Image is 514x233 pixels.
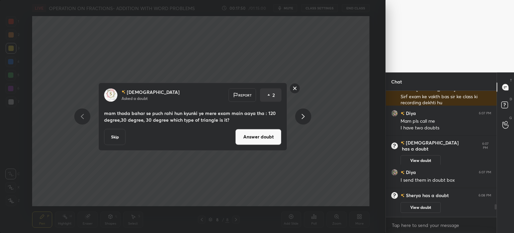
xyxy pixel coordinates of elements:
p: G [509,115,512,120]
div: I have two doubts [401,125,491,131]
div: Sirf exam ke vakth bas sir ke class ki recording dekhti hu [401,94,491,106]
p: Chat [386,73,407,91]
img: 9fef872d23944fdb84d962f4d237dde4.jpg [104,88,117,102]
img: no-rating-badge.077c3623.svg [401,171,405,174]
button: View doubt [401,202,441,213]
p: T [510,78,512,83]
p: mam thoda bahar se puch rahi hun kyunki ye mere exam main aaya tha : 120 degree,30 degree, 30 deg... [104,110,281,123]
div: grid [386,91,497,217]
img: no-rating-badge.077c3623.svg [121,90,125,94]
h6: [DEMOGRAPHIC_DATA] [405,140,459,146]
p: D [510,97,512,102]
p: [DEMOGRAPHIC_DATA] [127,89,180,95]
h6: Diya [405,169,416,176]
div: Report [229,88,256,102]
div: 6:07 PM [480,142,491,150]
h6: Diya [405,110,416,117]
div: 6:08 PM [479,193,491,197]
p: Asked a doubt [121,95,148,101]
h6: Sherya [405,192,421,198]
img: no-rating-badge.077c3623.svg [401,112,405,115]
p: 2 [272,92,275,98]
div: 6:07 PM [479,170,491,174]
div: 6:07 PM [479,111,491,115]
button: Answer doubt [235,129,281,145]
img: b885e7af01ef4ff7b1f5865980f7dd1b.jpg [391,110,398,117]
div: I send them in doubt box [401,177,491,184]
img: b885e7af01ef4ff7b1f5865980f7dd1b.jpg [391,169,398,176]
span: has a doubt [421,192,449,198]
img: no-rating-badge.077c3623.svg [401,140,405,146]
div: Mam pls call me [401,118,491,125]
img: no-rating-badge.077c3623.svg [401,192,405,198]
span: has a doubt [401,146,428,152]
button: Skip [104,129,125,145]
button: View doubt [401,155,441,166]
